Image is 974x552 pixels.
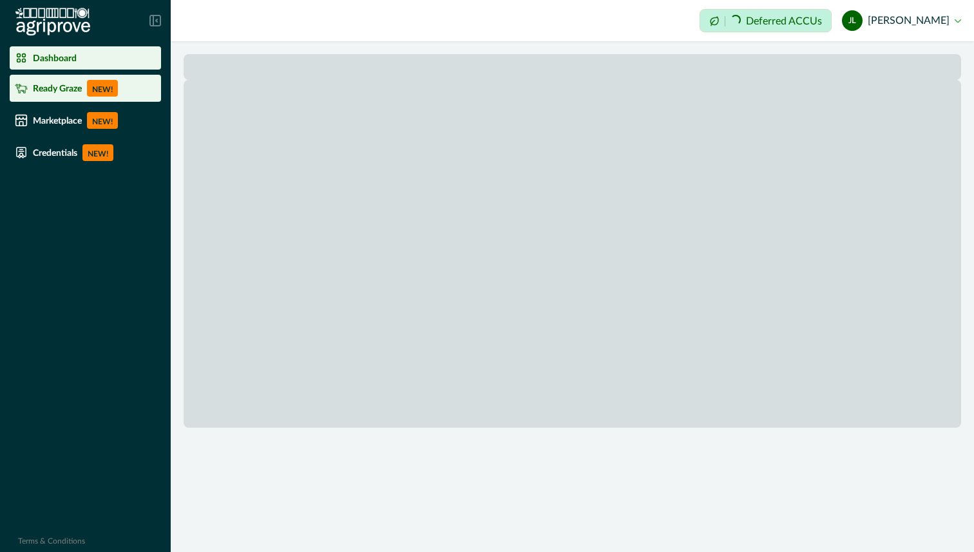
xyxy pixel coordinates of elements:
[10,46,161,70] a: Dashboard
[746,16,822,26] p: Deferred ACCUs
[87,80,118,97] p: NEW!
[33,53,77,63] p: Dashboard
[33,148,77,158] p: Credentials
[33,115,82,126] p: Marketplace
[10,107,161,134] a: MarketplaceNEW!
[10,75,161,102] a: Ready GrazeNEW!
[33,83,82,93] p: Ready Graze
[842,5,961,36] button: Jean Liebenberg[PERSON_NAME]
[10,139,161,166] a: CredentialsNEW!
[82,144,113,161] p: NEW!
[15,8,90,36] img: Logo
[18,537,85,545] a: Terms & Conditions
[87,112,118,129] p: NEW!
